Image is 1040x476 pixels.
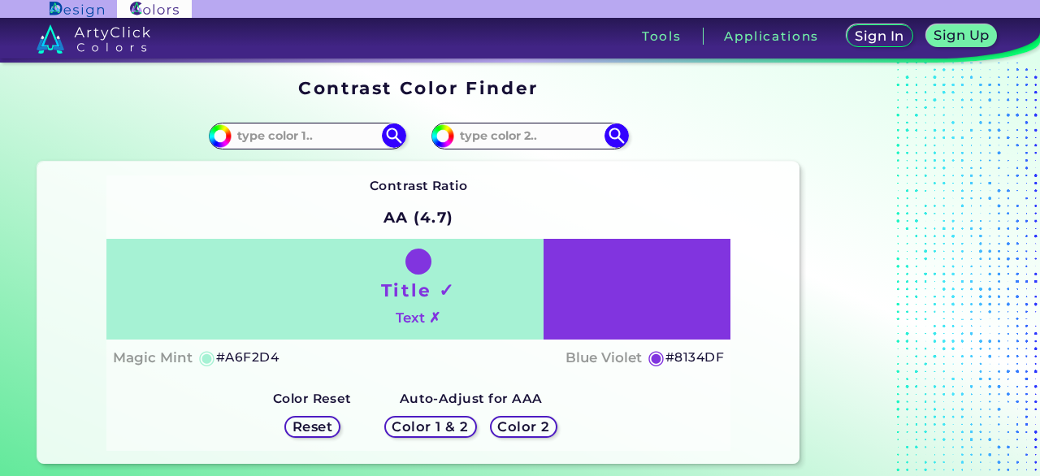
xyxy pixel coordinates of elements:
h5: #A6F2D4 [216,347,279,368]
h3: Tools [642,30,682,42]
h5: Color 1 & 2 [395,421,466,433]
a: Sign Up [929,25,994,46]
h5: #8134DF [665,347,724,368]
h5: Reset [293,421,331,433]
img: icon search [604,123,629,148]
h5: Sign Up [936,29,988,41]
strong: Contrast Ratio [370,178,468,193]
h5: ◉ [198,348,216,367]
h4: Blue Violet [565,346,642,370]
h2: AA (4.7) [376,200,461,236]
img: icon search [382,123,406,148]
iframe: Advertisement [806,72,1009,470]
strong: Color Reset [273,391,352,406]
h1: Title ✓ [381,278,456,302]
strong: Auto-Adjust for AAA [400,391,543,406]
input: type color 1.. [232,125,383,147]
h5: Color 2 [499,421,548,433]
h5: Sign In [857,30,903,42]
img: ArtyClick Design logo [50,2,104,17]
h4: Text ✗ [396,306,440,330]
img: logo_artyclick_colors_white.svg [37,24,151,54]
a: Sign In [849,25,911,46]
input: type color 2.. [454,125,605,147]
h5: ◉ [648,348,665,367]
h4: Magic Mint [113,346,193,370]
h3: Applications [724,30,819,42]
h1: Contrast Color Finder [298,76,538,100]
